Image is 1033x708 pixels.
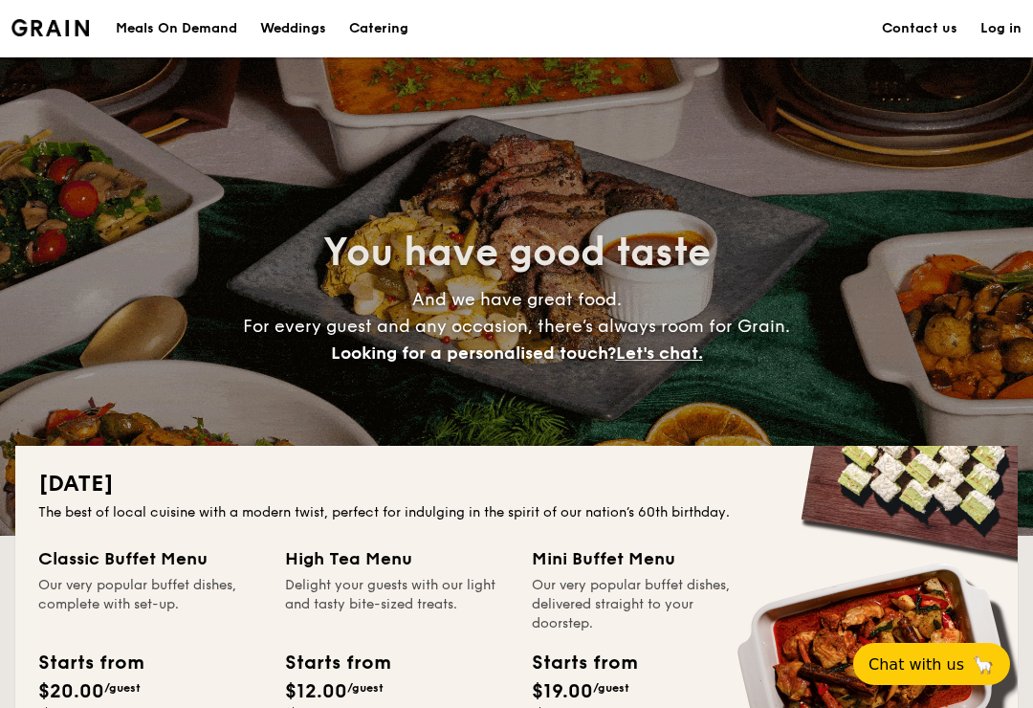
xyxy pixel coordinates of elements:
span: $20.00 [38,680,104,703]
div: Our very popular buffet dishes, delivered straight to your doorstep. [532,576,756,633]
span: 🦙 [972,653,995,675]
div: Classic Buffet Menu [38,545,262,572]
span: /guest [593,681,629,695]
span: $19.00 [532,680,593,703]
span: Chat with us [868,655,964,674]
div: High Tea Menu [285,545,509,572]
span: $12.00 [285,680,347,703]
div: Mini Buffet Menu [532,545,756,572]
img: Grain [11,19,89,36]
span: Let's chat. [616,343,703,364]
span: /guest [104,681,141,695]
button: Chat with us🦙 [853,643,1010,685]
div: The best of local cuisine with a modern twist, perfect for indulging in the spirit of our nation’... [38,503,995,522]
span: /guest [347,681,384,695]
div: Starts from [532,649,636,677]
div: Our very popular buffet dishes, complete with set-up. [38,576,262,633]
h2: [DATE] [38,469,995,499]
a: Logotype [11,19,89,36]
div: Delight your guests with our light and tasty bite-sized treats. [285,576,509,633]
div: Starts from [38,649,143,677]
div: Starts from [285,649,389,677]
